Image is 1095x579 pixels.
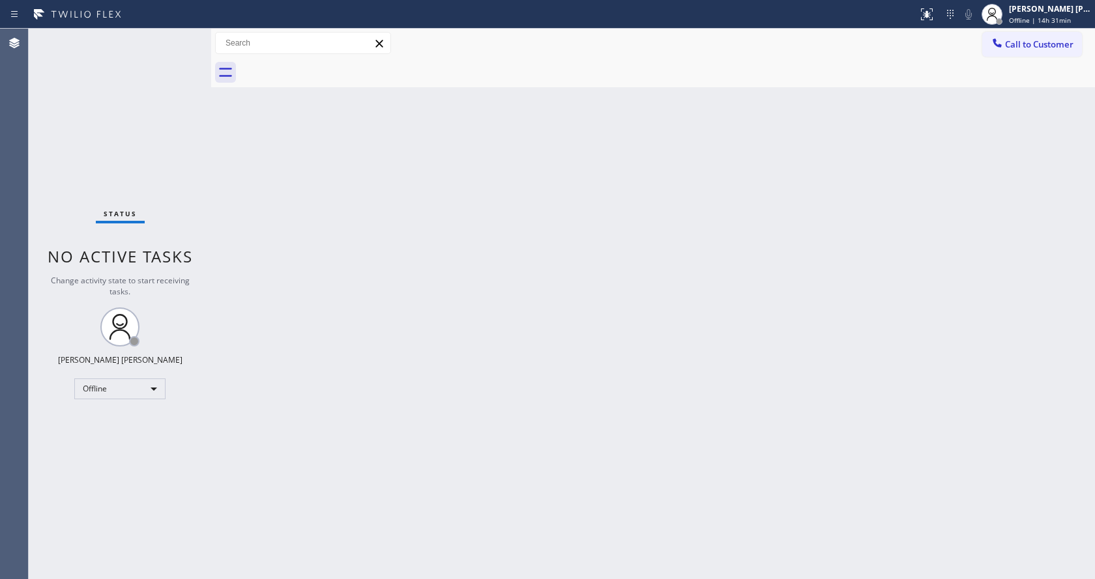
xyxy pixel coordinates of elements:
span: No active tasks [48,246,193,267]
span: Status [104,209,137,218]
div: [PERSON_NAME] [PERSON_NAME] [1009,3,1091,14]
input: Search [216,33,390,53]
button: Mute [959,5,978,23]
span: Call to Customer [1005,38,1073,50]
div: Offline [74,378,166,399]
span: Change activity state to start receiving tasks. [51,275,190,297]
span: Offline | 14h 31min [1009,16,1071,25]
button: Call to Customer [982,32,1082,57]
div: [PERSON_NAME] [PERSON_NAME] [58,354,182,365]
